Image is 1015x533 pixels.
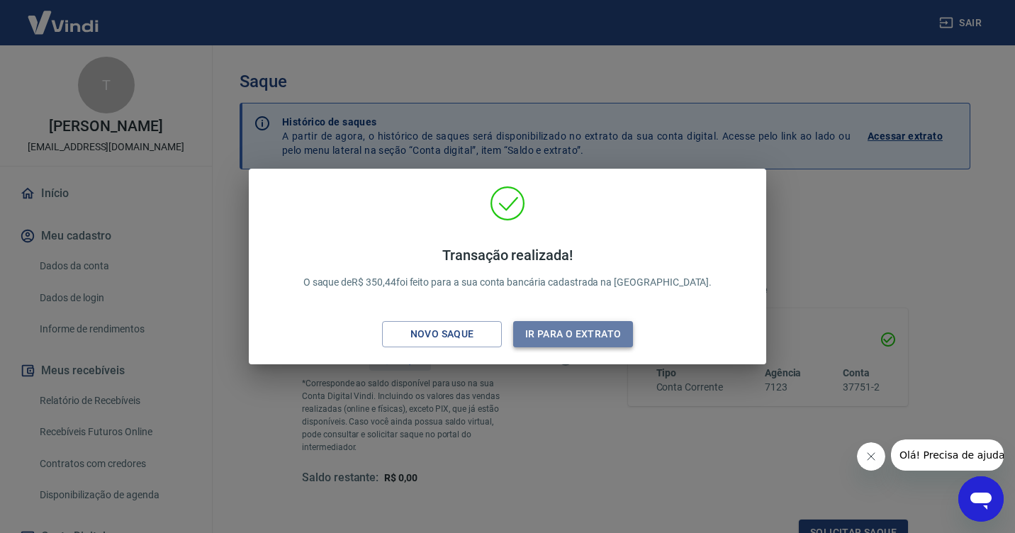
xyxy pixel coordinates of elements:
h4: Transação realizada! [303,247,712,264]
iframe: Botão para abrir a janela de mensagens [958,476,1004,522]
iframe: Fechar mensagem [857,442,885,471]
iframe: Mensagem da empresa [891,439,1004,471]
p: O saque de R$ 350,44 foi feito para a sua conta bancária cadastrada na [GEOGRAPHIC_DATA]. [303,247,712,290]
div: Novo saque [393,325,491,343]
button: Novo saque [382,321,502,347]
button: Ir para o extrato [513,321,633,347]
span: Olá! Precisa de ajuda? [9,10,119,21]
